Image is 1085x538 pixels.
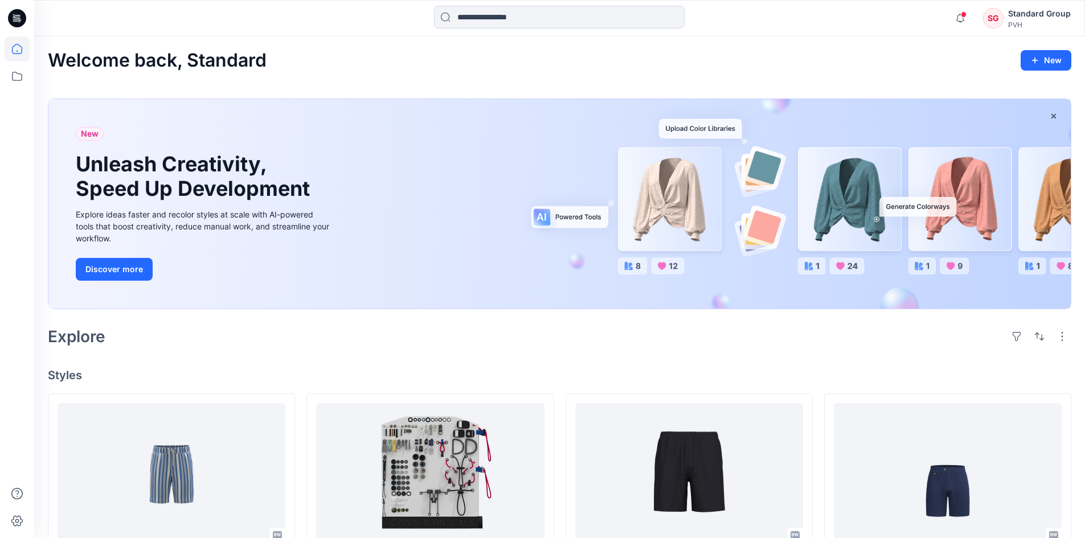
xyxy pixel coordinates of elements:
div: Standard Group [1008,7,1071,20]
h2: Welcome back, Standard [48,50,267,71]
button: Discover more [76,258,153,281]
h4: Styles [48,368,1071,382]
div: Explore ideas faster and recolor styles at scale with AI-powered tools that boost creativity, red... [76,208,332,244]
h1: Unleash Creativity, Speed Up Development [76,152,315,201]
a: Discover more [76,258,332,281]
span: New [81,127,99,141]
div: PVH [1008,20,1071,29]
div: SG [983,8,1004,28]
h2: Explore [48,327,105,346]
button: New [1021,50,1071,71]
